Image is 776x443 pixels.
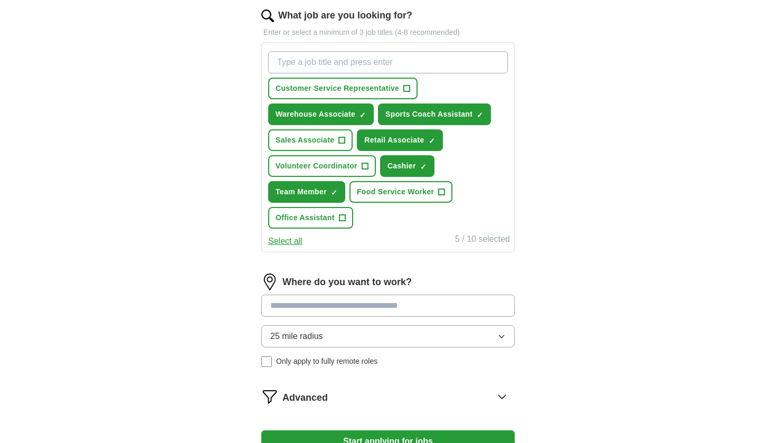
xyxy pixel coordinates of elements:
button: Cashier✓ [380,155,434,177]
div: 5 / 10 selected [455,233,510,248]
span: Customer Service Representative [276,83,399,94]
span: Sales Associate [276,135,334,146]
button: Select all [268,235,302,248]
button: Retail Associate✓ [357,129,442,151]
span: ✓ [429,137,435,145]
input: Type a job title and press enter [268,51,508,73]
button: Warehouse Associate✓ [268,103,374,125]
span: Office Assistant [276,212,335,223]
span: Volunteer Coordinator [276,161,357,172]
span: Retail Associate [364,135,424,146]
button: 25 mile radius [261,325,515,347]
span: Food Service Worker [357,186,434,197]
span: ✓ [420,163,427,171]
button: Sales Associate [268,129,353,151]
button: Office Assistant [268,207,353,229]
span: ✓ [359,111,366,119]
label: Where do you want to work? [282,275,412,289]
img: location.png [261,274,278,290]
button: Customer Service Representative [268,78,418,99]
span: Cashier [387,161,416,172]
span: Only apply to fully remote roles [276,356,377,367]
button: Volunteer Coordinator [268,155,376,177]
button: Sports Coach Assistant✓ [378,103,491,125]
button: Team Member✓ [268,181,345,203]
input: Only apply to fully remote roles [261,356,272,367]
span: ✓ [331,188,337,197]
span: Warehouse Associate [276,109,355,120]
img: search.png [261,10,274,22]
label: What job are you looking for? [278,8,412,23]
span: Advanced [282,391,328,405]
span: Team Member [276,186,327,197]
img: filter [261,388,278,405]
button: Food Service Worker [349,181,452,203]
span: 25 mile radius [270,330,323,343]
span: Sports Coach Assistant [385,109,472,120]
p: Enter or select a minimum of 3 job titles (4-8 recommended) [261,27,515,38]
span: ✓ [477,111,483,119]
